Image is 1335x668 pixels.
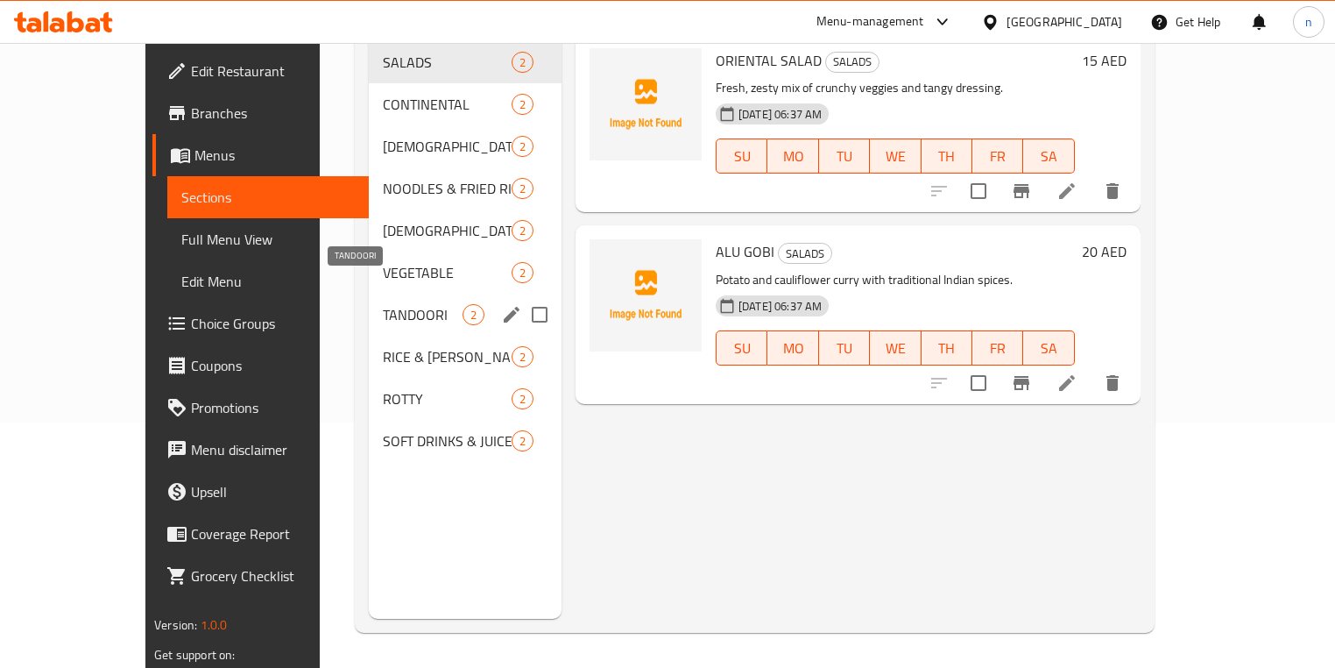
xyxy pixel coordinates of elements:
[152,513,369,555] a: Coverage Report
[960,365,997,402] span: Select to update
[152,471,369,513] a: Upsell
[191,481,355,502] span: Upsell
[512,96,533,113] span: 2
[369,294,562,336] div: TANDOORI2edit
[383,388,512,409] span: ROTTY
[512,54,533,71] span: 2
[191,397,355,418] span: Promotions
[191,60,355,82] span: Edit Restaurant
[191,565,355,586] span: Grocery Checklist
[590,48,702,160] img: ORIENTAL SALAD
[1305,12,1312,32] span: n
[463,304,484,325] div: items
[870,139,921,174] button: WE
[767,330,818,366] button: MO
[826,144,863,169] span: TU
[498,302,525,328] button: edit
[512,223,533,239] span: 2
[512,262,533,283] div: items
[960,173,997,210] span: Select to update
[512,181,533,197] span: 2
[383,136,512,157] div: CHINEESE
[870,330,921,366] button: WE
[1082,239,1127,264] h6: 20 AED
[512,265,533,281] span: 2
[191,355,355,376] span: Coupons
[383,430,512,451] div: SOFT DRINKS & JUICE
[819,330,870,366] button: TU
[463,307,484,323] span: 2
[369,34,562,469] nav: Menu sections
[1023,330,1074,366] button: SA
[152,50,369,92] a: Edit Restaurant
[716,269,1075,291] p: Potato and cauliflower curry with traditional Indian spices.
[779,244,831,264] span: SALADS
[716,77,1075,99] p: Fresh, zesty mix of crunchy veggies and tangy dressing.
[767,139,818,174] button: MO
[1056,181,1077,202] a: Edit menu item
[877,336,914,361] span: WE
[383,94,512,115] span: CONTINENTAL
[825,52,879,73] div: SALADS
[512,136,533,157] div: items
[181,229,355,250] span: Full Menu View
[1000,362,1042,404] button: Branch-specific-item
[201,614,228,636] span: 1.0.0
[512,391,533,408] span: 2
[383,346,512,367] span: RICE & [PERSON_NAME]
[979,144,1016,169] span: FR
[383,346,512,367] div: RICE & BIRIYANI
[181,271,355,292] span: Edit Menu
[816,11,924,32] div: Menu-management
[369,378,562,420] div: ROTTY2
[191,103,355,124] span: Branches
[152,302,369,345] a: Choice Groups
[369,420,562,462] div: SOFT DRINKS & JUICE2
[731,298,829,315] span: [DATE] 06:37 AM
[383,136,512,157] span: [DEMOGRAPHIC_DATA]
[877,144,914,169] span: WE
[369,167,562,210] div: NOODLES & FRIED RICE2
[778,243,832,264] div: SALADS
[922,139,972,174] button: TH
[369,125,562,167] div: [DEMOGRAPHIC_DATA]2
[512,178,533,199] div: items
[383,52,512,73] span: SALADS
[826,52,879,72] span: SALADS
[191,439,355,460] span: Menu disclaimer
[1000,170,1042,212] button: Branch-specific-item
[1007,12,1122,32] div: [GEOGRAPHIC_DATA]
[383,220,512,241] div: INDIAN
[167,260,369,302] a: Edit Menu
[512,94,533,115] div: items
[826,336,863,361] span: TU
[929,144,965,169] span: TH
[716,238,774,265] span: ALU GOBI
[181,187,355,208] span: Sections
[191,523,355,544] span: Coverage Report
[369,336,562,378] div: RICE & [PERSON_NAME]2
[194,145,355,166] span: Menus
[191,313,355,334] span: Choice Groups
[512,349,533,366] span: 2
[383,178,512,199] div: NOODLES & FRIED RICE
[152,429,369,471] a: Menu disclaimer
[1091,170,1134,212] button: delete
[1091,362,1134,404] button: delete
[167,176,369,218] a: Sections
[152,345,369,387] a: Coupons
[383,304,463,325] span: TANDOORI
[152,134,369,176] a: Menus
[154,643,235,666] span: Get support on:
[512,139,533,155] span: 2
[774,144,811,169] span: MO
[383,262,512,283] span: VEGETABLE
[1030,144,1067,169] span: SA
[167,218,369,260] a: Full Menu View
[152,92,369,134] a: Branches
[152,387,369,429] a: Promotions
[369,83,562,125] div: CONTINENTAL2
